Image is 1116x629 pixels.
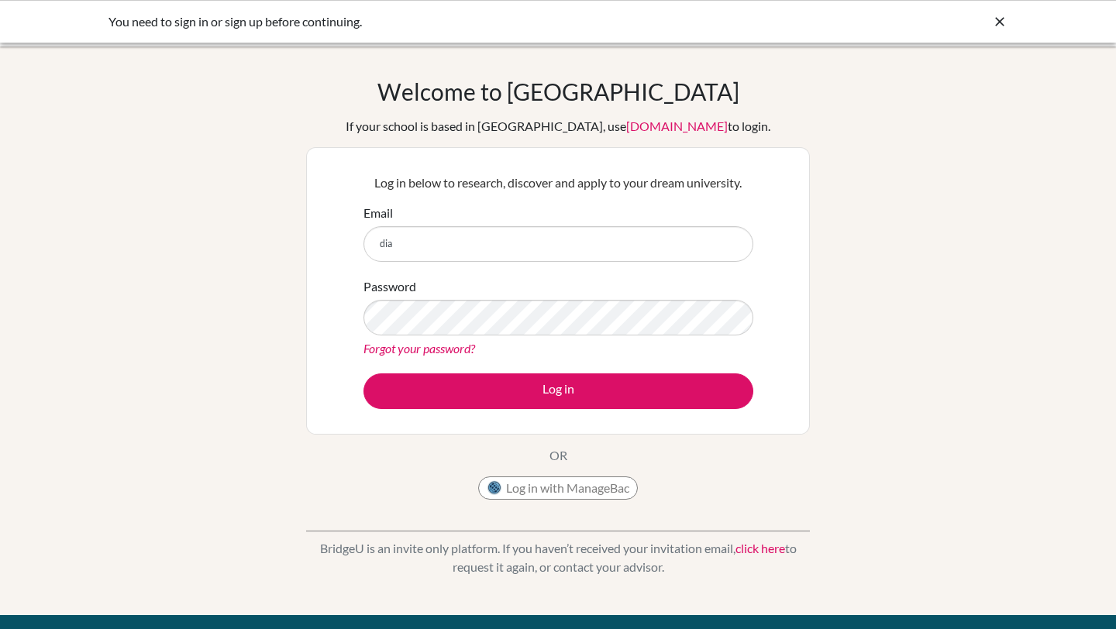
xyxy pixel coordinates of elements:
[363,204,393,222] label: Email
[363,277,416,296] label: Password
[108,12,775,31] div: You need to sign in or sign up before continuing.
[549,446,567,465] p: OR
[735,541,785,555] a: click here
[626,119,728,133] a: [DOMAIN_NAME]
[306,539,810,576] p: BridgeU is an invite only platform. If you haven’t received your invitation email, to request it ...
[363,174,753,192] p: Log in below to research, discover and apply to your dream university.
[478,476,638,500] button: Log in with ManageBac
[377,77,739,105] h1: Welcome to [GEOGRAPHIC_DATA]
[363,341,475,356] a: Forgot your password?
[363,373,753,409] button: Log in
[346,117,770,136] div: If your school is based in [GEOGRAPHIC_DATA], use to login.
